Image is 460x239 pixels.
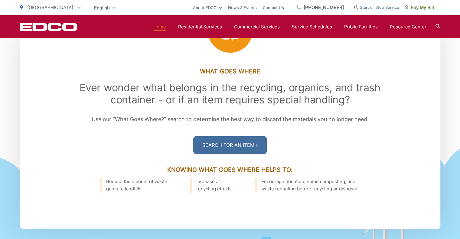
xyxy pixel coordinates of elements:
[405,4,434,11] span: Pay My Bill
[56,166,404,173] h3: Knowing What Goes Where Helps To:
[228,4,257,11] a: News & Events
[255,178,360,192] li: Encourage donation, home composting, and waste reduction before recycling or disposal
[190,178,237,192] li: Increase all recycling efforts
[263,4,284,11] a: Contact Us
[56,115,404,124] p: Use our “What Goes Where?” search to determine the best way to discard the materials you no longe...
[100,178,172,192] li: Reduce the amount of waste going to landfills
[390,23,426,31] a: Resource Center
[56,82,404,106] h2: Ever wonder what belongs in the recycling, organics, and trash container - or if an item requires...
[234,23,280,31] a: Commercial Services
[153,23,166,31] a: Home
[178,23,222,31] a: Residential Services
[20,23,77,31] a: EDCD logo. Return to the homepage.
[90,2,120,13] span: English
[27,5,73,10] span: [GEOGRAPHIC_DATA]
[193,136,267,154] a: Search For an Item
[344,23,378,31] a: Public Facilities
[193,4,222,11] a: About EDCO
[292,23,332,31] a: Service Schedules
[56,68,404,75] h3: What Goes Where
